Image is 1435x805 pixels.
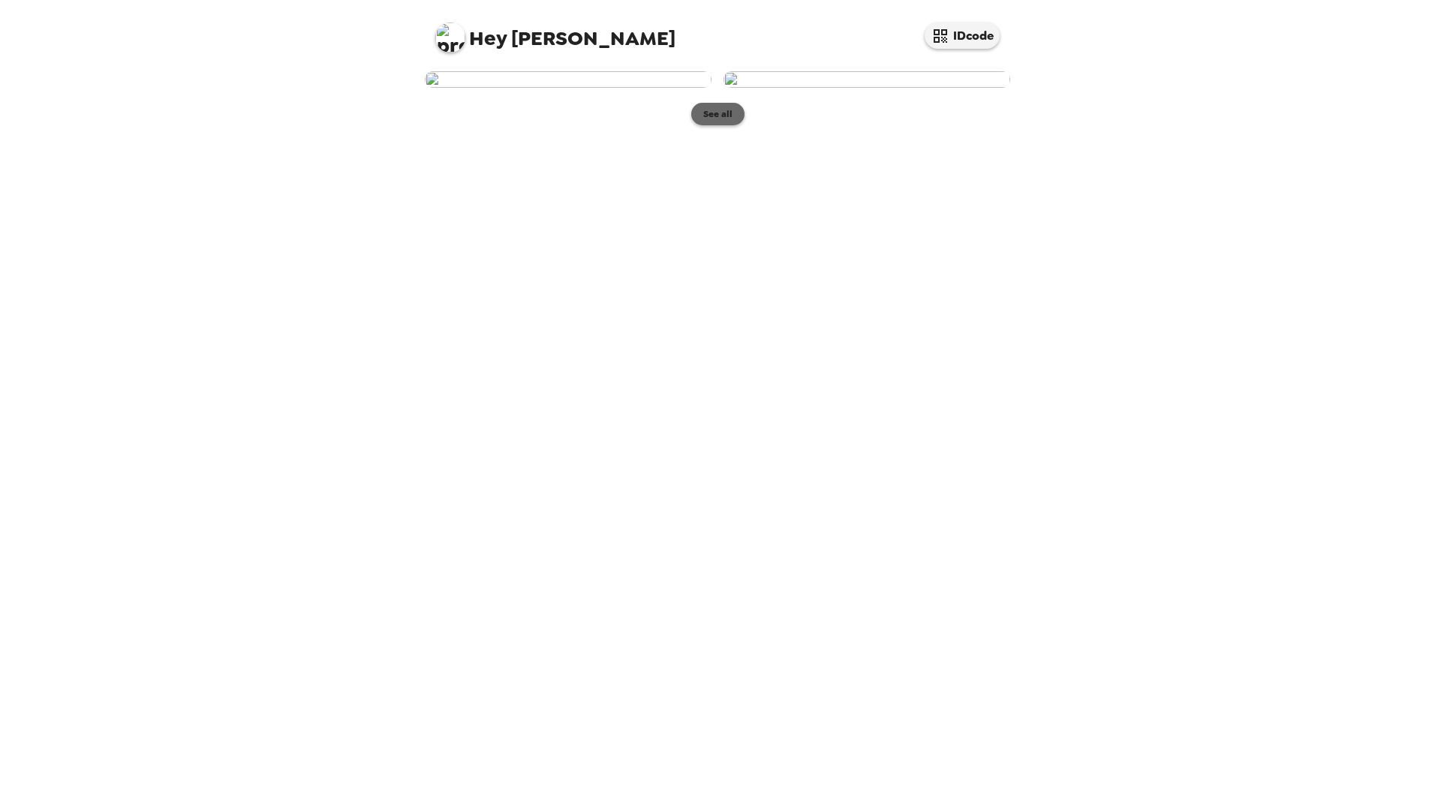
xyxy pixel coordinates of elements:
[691,103,745,125] button: See all
[435,23,465,53] img: profile pic
[425,71,711,88] img: user-274602
[925,23,1000,49] button: IDcode
[435,15,675,49] span: [PERSON_NAME]
[469,25,507,52] span: Hey
[724,71,1010,88] img: user-274597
